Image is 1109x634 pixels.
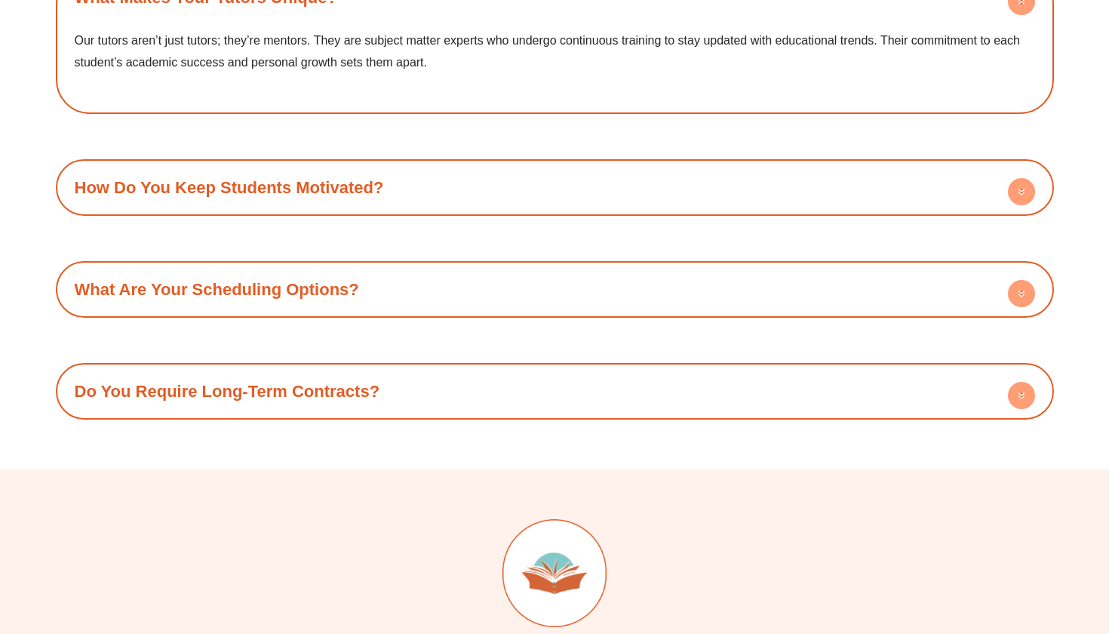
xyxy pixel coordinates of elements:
[63,167,1046,208] div: How Do You Keep Students Motivated?
[1034,562,1109,634] iframe: Chat Widget
[63,269,1046,310] div: What Are Your Scheduling Options?
[75,280,359,299] a: What Are Your Scheduling Options?
[75,34,1020,69] span: Our tutors aren’t just tutors; they’re mentors. They are subject matter experts who undergo conti...
[63,18,1046,106] div: What Makes Your Tutors Unique?
[75,178,384,197] a: How Do You Keep Students Motivated?
[75,382,380,401] a: Do You Require Long-Term Contracts?
[63,371,1046,412] div: Do You Require Long-Term Contracts?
